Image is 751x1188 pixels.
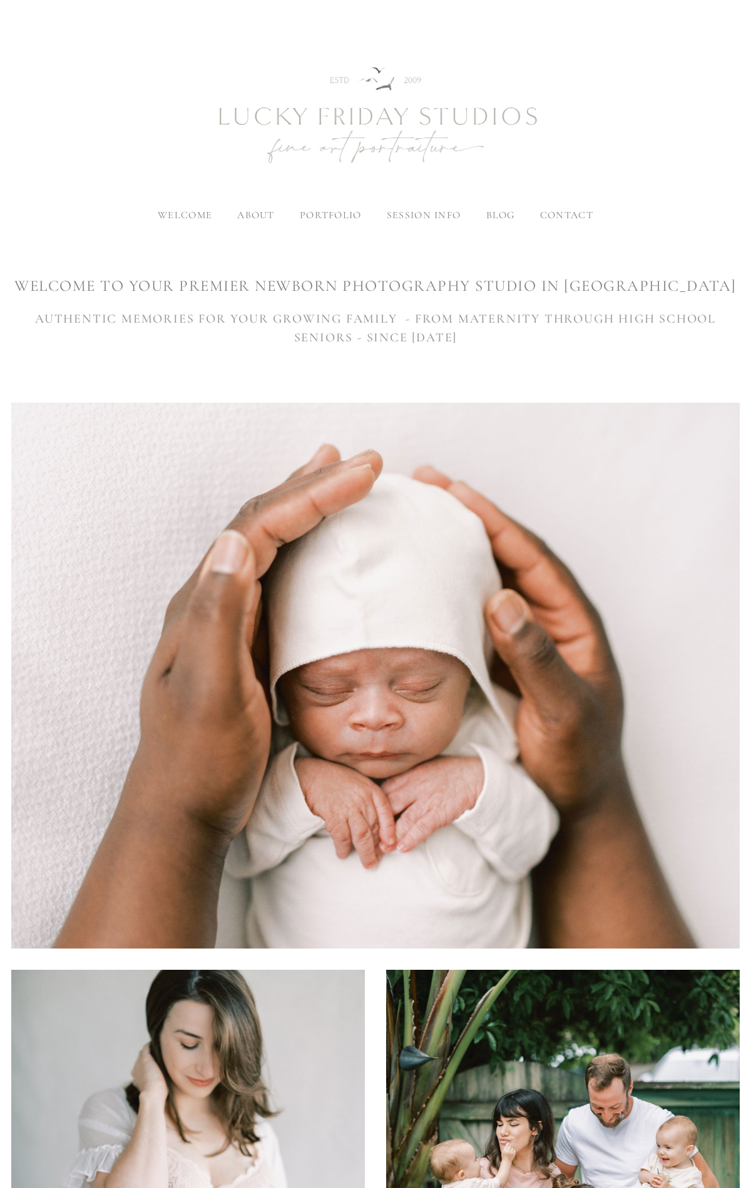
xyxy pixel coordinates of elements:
[158,209,212,221] a: welcome
[540,209,593,221] a: contact
[300,209,362,221] label: portfolio
[237,209,274,221] label: about
[486,209,515,221] a: blog
[11,310,740,347] h3: AUTHENTIC MEMORIES FOR YOUR GROWING FAMILY - FROM MATERNITY THROUGH HIGH SCHOOL SENIORS - SINCE [...
[150,23,601,210] img: Newborn Photography Denver | Lucky Friday Studios
[11,275,740,297] h1: WELCOME TO YOUR premier newborn photography studio IN [GEOGRAPHIC_DATA]
[387,209,461,221] label: session info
